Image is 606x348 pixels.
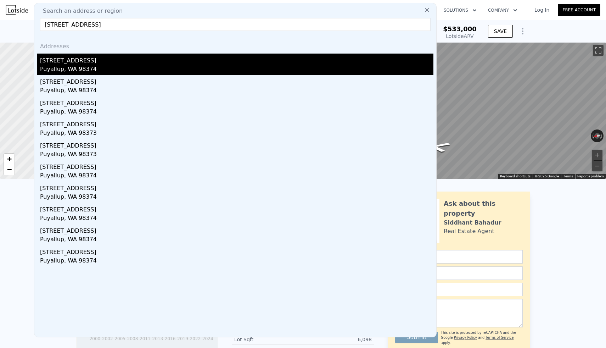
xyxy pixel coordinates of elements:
button: Keyboard shortcuts [500,174,531,179]
tspan: 2013 [152,336,163,341]
input: Name [395,250,523,264]
button: Zoom in [592,150,602,160]
div: [STREET_ADDRESS] [40,54,433,65]
span: Search an address or region [37,7,123,15]
tspan: 2011 [140,336,151,341]
a: Log In [526,6,558,13]
a: Privacy Policy [454,336,477,339]
div: Map [324,43,606,179]
div: [STREET_ADDRESS] [40,75,433,86]
input: Email [395,266,523,280]
div: [STREET_ADDRESS] [40,245,433,256]
input: Phone [395,283,523,296]
div: Puyallup, WA 98373 [40,129,433,139]
path: Go Northeast, 9th Pl NE [419,139,460,155]
tspan: 2000 [90,336,101,341]
button: Company [482,4,523,17]
div: [STREET_ADDRESS] [40,203,433,214]
div: Puyallup, WA 98374 [40,171,433,181]
div: Puyallup, WA 98374 [40,107,433,117]
div: Street View [324,43,606,179]
tspan: 2024 [202,336,213,341]
button: Rotate counterclockwise [591,129,595,142]
div: [STREET_ADDRESS] [40,224,433,235]
div: [STREET_ADDRESS] [40,117,433,129]
tspan: 2002 [102,336,113,341]
a: Zoom out [4,164,15,175]
button: Solutions [438,4,482,17]
div: Siddhant Bahadur [444,219,501,227]
div: [STREET_ADDRESS] [40,96,433,107]
a: Report a problem [577,174,604,178]
div: Real Estate Agent [444,227,494,236]
div: Puyallup, WA 98374 [40,86,433,96]
a: Zoom in [4,154,15,164]
button: Show Options [516,24,530,38]
tspan: 2022 [190,336,201,341]
div: Lot Sqft [234,336,303,343]
div: This site is protected by reCAPTCHA and the Google and apply. [441,330,523,346]
div: Puyallup, WA 98373 [40,150,433,160]
div: [STREET_ADDRESS] [40,181,433,193]
span: © 2025 Google [535,174,559,178]
img: Lotside [6,5,28,15]
input: Enter an address, city, region, neighborhood or zip code [40,18,431,31]
div: [STREET_ADDRESS] [40,139,433,150]
span: − [7,165,12,174]
a: Free Account [558,4,600,16]
div: Puyallup, WA 98374 [40,65,433,75]
div: Lotside ARV [443,33,477,40]
a: Terms (opens in new tab) [563,174,573,178]
button: Reset the view [590,132,604,140]
div: Puyallup, WA 98374 [40,235,433,245]
div: Addresses [37,37,433,54]
tspan: 2008 [127,336,138,341]
div: Ask about this property [444,199,523,219]
button: Submit [395,332,438,343]
div: Puyallup, WA 98374 [40,214,433,224]
div: Puyallup, WA 98374 [40,193,433,203]
div: 6,098 [303,336,372,343]
tspan: 2016 [165,336,176,341]
span: + [7,154,12,163]
button: SAVE [488,25,513,38]
a: Terms of Service [486,336,514,339]
button: Zoom out [592,161,602,171]
div: Puyallup, WA 98374 [40,256,433,266]
button: Rotate clockwise [600,129,604,142]
tspan: 2005 [114,336,125,341]
tspan: 2019 [177,336,188,341]
div: [STREET_ADDRESS] [40,160,433,171]
span: $533,000 [443,25,477,33]
button: Toggle fullscreen view [593,45,604,56]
